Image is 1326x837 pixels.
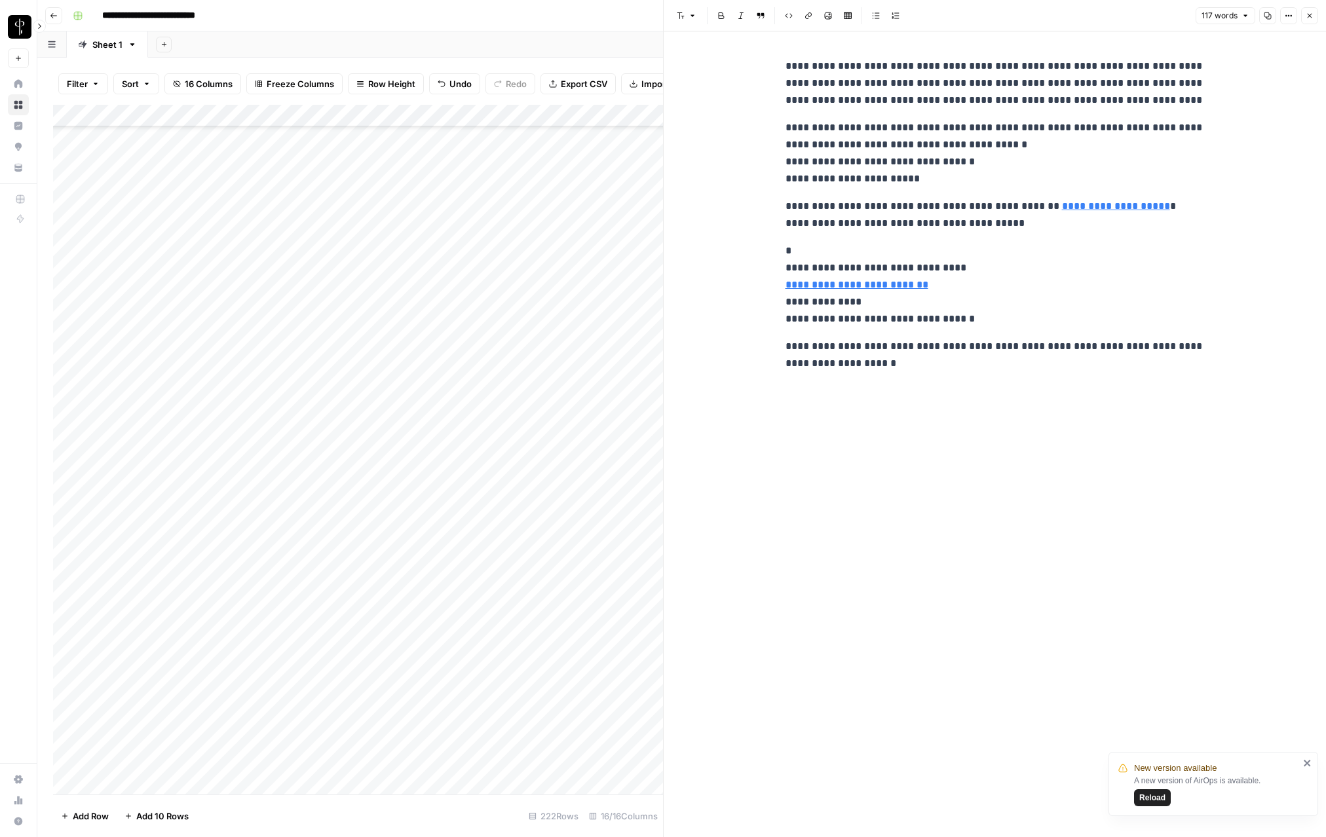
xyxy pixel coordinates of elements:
[1303,758,1312,768] button: close
[368,77,415,90] span: Row Height
[8,115,29,136] a: Insights
[117,806,197,827] button: Add 10 Rows
[53,806,117,827] button: Add Row
[8,790,29,811] a: Usage
[164,73,241,94] button: 16 Columns
[185,77,233,90] span: 16 Columns
[122,77,139,90] span: Sort
[73,809,109,823] span: Add Row
[246,73,343,94] button: Freeze Columns
[8,73,29,94] a: Home
[267,77,334,90] span: Freeze Columns
[641,77,689,90] span: Import CSV
[584,806,663,827] div: 16/16 Columns
[8,15,31,39] img: LP Production Workloads Logo
[1196,7,1255,24] button: 117 words
[8,157,29,178] a: Your Data
[348,73,424,94] button: Row Height
[485,73,535,94] button: Redo
[67,77,88,90] span: Filter
[8,94,29,115] a: Browse
[8,136,29,157] a: Opportunities
[8,10,29,43] button: Workspace: LP Production Workloads
[429,73,480,94] button: Undo
[8,769,29,790] a: Settings
[1134,762,1217,775] span: New version available
[506,77,527,90] span: Redo
[58,73,108,94] button: Filter
[1139,792,1165,804] span: Reload
[449,77,472,90] span: Undo
[136,809,189,823] span: Add 10 Rows
[8,811,29,832] button: Help + Support
[92,38,123,51] div: Sheet 1
[67,31,148,58] a: Sheet 1
[1202,10,1238,22] span: 117 words
[540,73,616,94] button: Export CSV
[1134,789,1171,806] button: Reload
[113,73,159,94] button: Sort
[621,73,697,94] button: Import CSV
[523,806,584,827] div: 222 Rows
[561,77,607,90] span: Export CSV
[1134,775,1299,806] div: A new version of AirOps is available.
